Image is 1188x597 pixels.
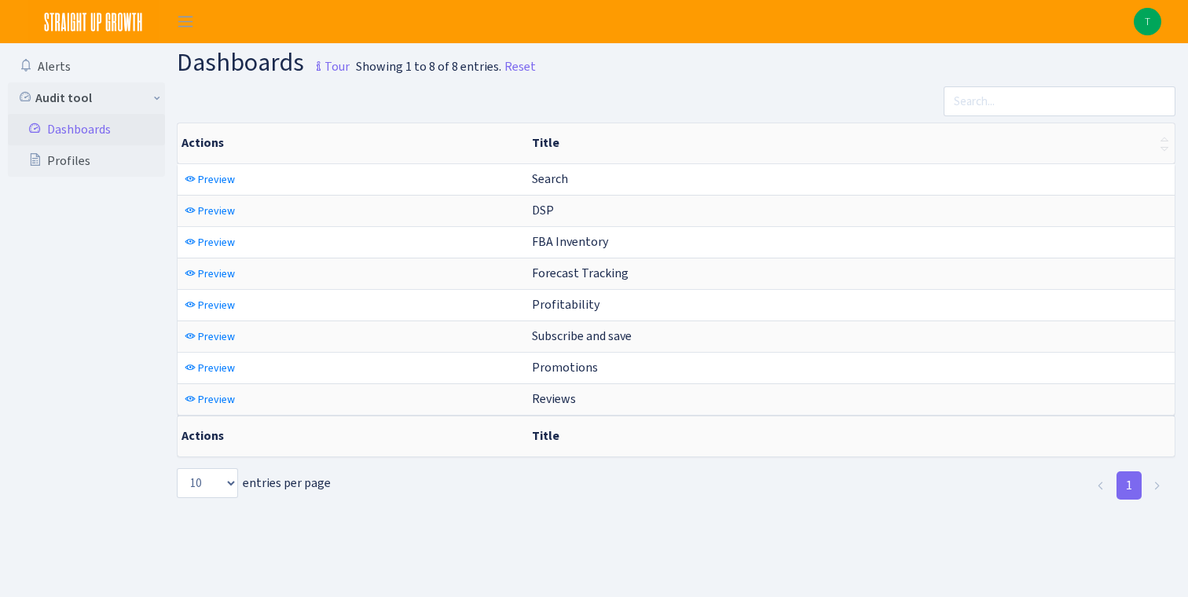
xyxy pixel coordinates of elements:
span: Preview [198,266,235,281]
a: Preview [181,293,239,317]
span: Reviews [532,390,576,407]
a: Profiles [8,145,165,177]
th: Actions [178,123,526,163]
th: Title [526,416,1175,456]
span: Promotions [532,359,598,375]
span: Subscribe and save [532,328,632,344]
span: Profitability [532,296,599,313]
span: DSP [532,202,554,218]
span: Search [532,170,568,187]
span: Preview [198,203,235,218]
span: Preview [198,172,235,187]
label: entries per page [177,468,331,498]
a: 1 [1116,471,1142,500]
a: Preview [181,199,239,223]
a: Preview [181,356,239,380]
div: Showing 1 to 8 of 8 entries. [356,57,501,76]
a: Audit tool [8,82,165,114]
select: entries per page [177,468,238,498]
a: Preview [181,167,239,192]
a: Preview [181,230,239,255]
span: Forecast Tracking [532,265,629,281]
img: Tom First [1134,8,1161,35]
a: Reset [504,57,536,76]
a: Dashboards [8,114,165,145]
span: Preview [198,392,235,407]
span: Preview [198,235,235,250]
input: Search... [944,86,1175,116]
button: Toggle navigation [166,9,205,35]
span: Preview [198,298,235,313]
span: Preview [198,329,235,344]
h1: Dashboards [177,49,350,80]
a: Preview [181,387,239,412]
a: Preview [181,262,239,286]
span: FBA Inventory [532,233,608,250]
th: Title : activate to sort column ascending [526,123,1175,163]
a: Tour [304,46,350,79]
small: Tour [309,53,350,80]
span: Preview [198,361,235,375]
a: T [1134,8,1161,35]
a: Alerts [8,51,165,82]
th: Actions [178,416,526,456]
a: Preview [181,324,239,349]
